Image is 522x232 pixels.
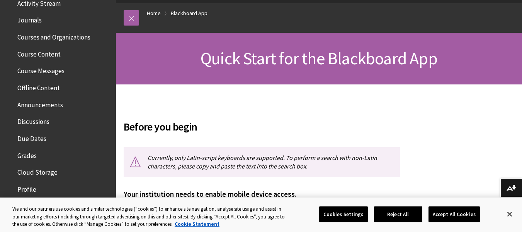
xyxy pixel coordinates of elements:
span: Discussions [17,115,49,125]
button: Accept All Cookies [428,206,480,222]
button: Reject All [374,206,422,222]
div: We and our partners use cookies and similar technologies (“cookies”) to enhance site navigation, ... [12,205,287,228]
a: Blackboard App [171,9,207,18]
span: Before you begin [124,119,400,135]
p: Currently, only Latin-script keyboards are supported. To perform a search with non-Latin characte... [124,147,400,177]
span: Offline Content [17,81,60,92]
button: Cookies Settings [319,206,368,222]
span: Profile [17,183,36,193]
span: Course Content [17,48,61,58]
span: Grades [17,149,37,160]
span: Due Dates [17,132,46,143]
a: Home [147,9,161,18]
span: Cloud Storage [17,166,58,176]
a: More information about your privacy, opens in a new tab [175,221,219,227]
span: Journals [17,14,42,24]
span: Announcements [17,98,63,109]
span: Quick Start for the Blackboard App [201,48,437,69]
button: Close [501,206,518,223]
span: Course Messages [17,65,65,75]
span: Courses and Organizations [17,31,90,41]
span: Your institution needs to enable mobile device access. [124,190,296,199]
